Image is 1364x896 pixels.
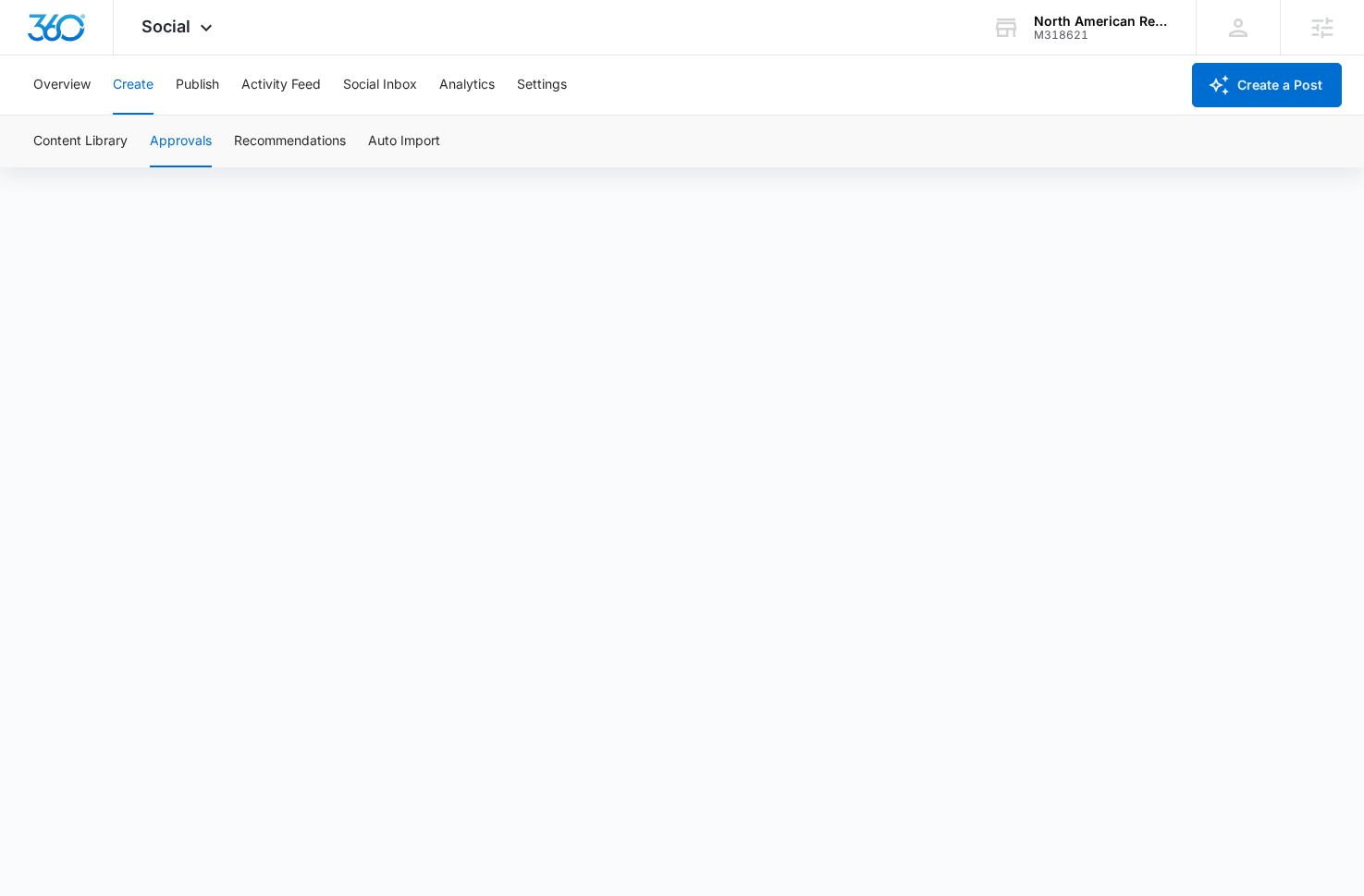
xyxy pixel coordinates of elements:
[33,55,91,115] button: Overview
[439,55,495,115] button: Analytics
[1192,63,1342,107] button: Create a Post
[234,116,346,167] button: Recommendations
[1034,14,1169,29] div: account name
[33,116,128,167] button: Content Library
[141,17,190,36] span: Social
[150,116,212,167] button: Approvals
[343,55,417,115] button: Social Inbox
[368,116,440,167] button: Auto Import
[176,55,219,115] button: Publish
[1034,29,1169,42] div: account id
[517,55,567,115] button: Settings
[113,55,154,115] button: Create
[241,55,321,115] button: Activity Feed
